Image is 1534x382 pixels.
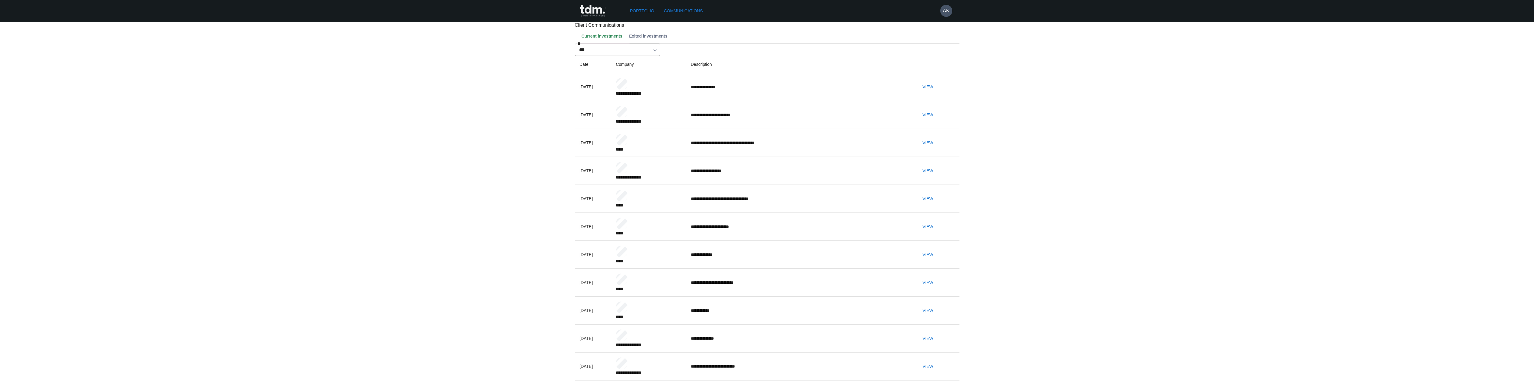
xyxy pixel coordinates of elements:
div: Client notes tab [580,29,959,43]
td: [DATE] [575,213,611,241]
th: Date [575,56,611,73]
td: [DATE] [575,297,611,325]
button: View [918,249,938,260]
th: Description [686,56,913,73]
button: View [918,221,938,232]
td: [DATE] [575,129,611,157]
button: View [918,305,938,316]
button: View [918,361,938,372]
button: View [918,137,938,148]
button: View [918,277,938,288]
td: [DATE] [575,241,611,269]
td: [DATE] [575,353,611,380]
a: Communications [661,5,705,17]
p: Client Communications [575,22,959,29]
td: [DATE] [575,325,611,353]
button: Current investments [580,29,627,43]
button: AK [940,5,952,17]
td: [DATE] [575,157,611,185]
button: View [918,81,938,93]
button: Exited investments [627,29,672,43]
button: View [918,333,938,344]
a: Portfolio [628,5,657,17]
td: [DATE] [575,185,611,213]
th: Company [611,56,686,73]
button: View [918,193,938,204]
h6: AK [943,7,949,14]
td: [DATE] [575,269,611,297]
button: View [918,109,938,121]
td: [DATE] [575,73,611,101]
td: [DATE] [575,101,611,129]
button: View [918,165,938,176]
